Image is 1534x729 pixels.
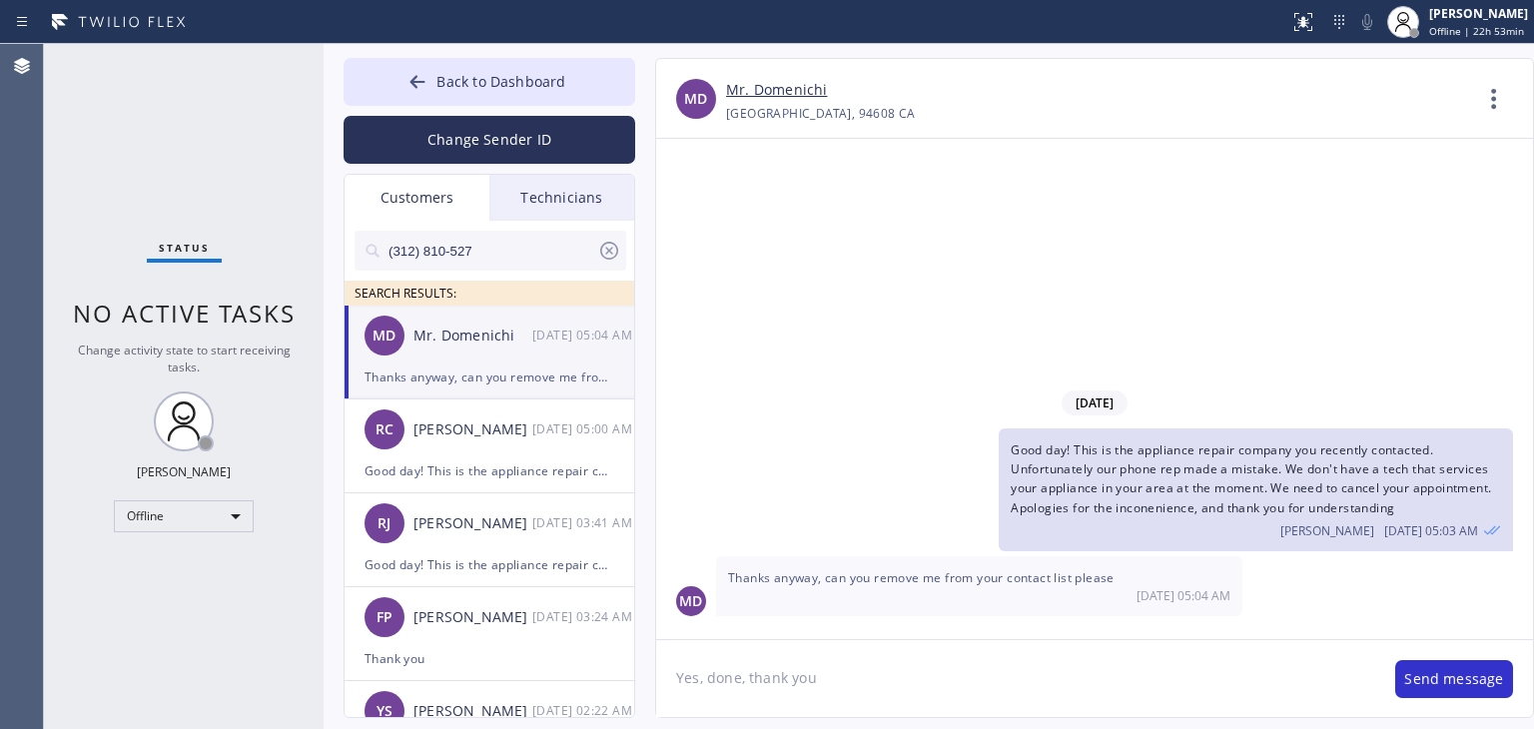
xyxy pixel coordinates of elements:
span: [DATE] 05:03 AM [1384,522,1478,539]
div: 08/28/2025 9:22 AM [532,699,636,722]
span: Good day! This is the appliance repair company you recently contacted. Unfortunately our phone re... [1011,441,1491,516]
div: 08/28/2025 9:41 AM [532,511,636,534]
button: Send message [1395,660,1513,698]
div: Good day! This is the appliance repair company you recently contacted. Unfortunately our phone re... [365,553,614,576]
span: RJ [378,512,390,535]
div: [GEOGRAPHIC_DATA], 94608 CA [726,102,916,125]
div: [PERSON_NAME] [413,700,532,723]
input: Search [386,231,597,271]
span: Change activity state to start receiving tasks. [78,342,291,375]
div: 08/30/2025 9:03 AM [999,428,1513,551]
div: 08/30/2025 9:00 AM [532,417,636,440]
div: 08/30/2025 9:04 AM [532,324,636,347]
button: Change Sender ID [344,116,635,164]
span: MD [373,325,395,348]
div: Offline [114,500,254,532]
div: [PERSON_NAME] [137,463,231,480]
div: Mr. Domenichi [413,325,532,348]
div: Thanks anyway, can you remove me from your contact list please [365,365,614,388]
span: SEARCH RESULTS: [355,285,456,302]
span: FP [377,606,392,629]
span: YS [377,700,392,723]
div: 08/30/2025 9:04 AM [716,556,1242,616]
span: Thanks anyway, can you remove me from your contact list please [728,569,1115,586]
div: [PERSON_NAME] [1429,5,1528,22]
button: Mute [1353,8,1381,36]
span: [PERSON_NAME] [1280,522,1374,539]
div: [PERSON_NAME] [413,418,532,441]
div: 08/28/2025 9:24 AM [532,605,636,628]
span: [DATE] [1062,390,1128,415]
span: RC [376,418,393,441]
a: Mr. Domenichi [726,79,827,102]
div: Thank you [365,647,614,670]
span: MD [679,590,702,613]
textarea: Yes, done, thank you [656,640,1375,717]
span: No active tasks [73,297,296,330]
div: [PERSON_NAME] [413,606,532,629]
span: Offline | 22h 53min [1429,24,1524,38]
button: Back to Dashboard [344,58,635,106]
div: Good day! This is the appliance repair company you recently contacted. Unfortunately our phone re... [365,459,614,482]
div: [PERSON_NAME] [413,512,532,535]
span: [DATE] 05:04 AM [1137,587,1230,604]
span: Status [159,241,210,255]
div: Customers [345,175,489,221]
div: Technicians [489,175,634,221]
span: Back to Dashboard [436,72,565,91]
span: MD [684,88,707,111]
